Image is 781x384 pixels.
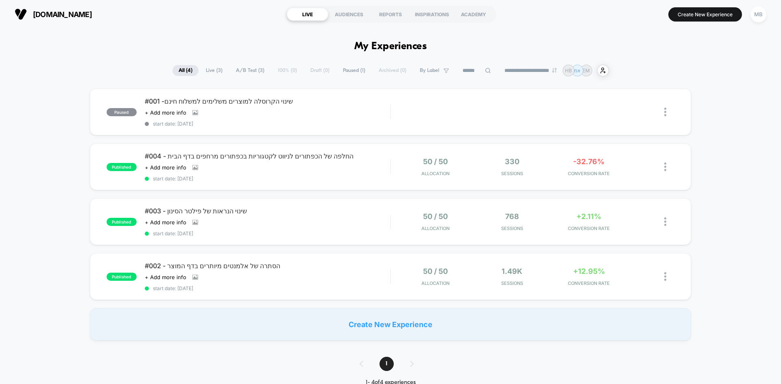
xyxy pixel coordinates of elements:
[90,308,691,341] div: Create New Experience
[145,164,186,171] span: + Add more info
[505,212,519,221] span: 768
[505,157,519,166] span: 330
[172,65,199,76] span: All ( 4 )
[668,7,742,22] button: Create New Experience
[337,65,371,76] span: Paused ( 1 )
[582,67,590,74] p: EM
[145,97,390,105] span: #001 -שינוי הקרוסלה למוצרים משלימים למשלוח חינם
[502,267,522,276] span: 1.49k
[420,67,439,74] span: By Label
[145,152,390,160] span: #004 - החלפה של הכפתורים לניווט לקטגוריות בכפתורים מרחפים בדף הבית
[190,102,209,122] button: Play, NEW DEMO 2025-VEED.mp4
[664,272,666,281] img: close
[145,274,186,280] span: + Add more info
[552,226,625,231] span: CONVERSION RATE
[573,157,604,166] span: -32.76%
[4,207,17,220] button: Play, NEW DEMO 2025-VEED.mp4
[107,163,137,171] span: published
[573,267,605,276] span: +12.95%
[302,209,324,218] div: Duration
[664,163,666,171] img: close
[145,109,186,116] span: + Add more info
[748,6,769,23] button: MB
[664,108,666,116] img: close
[282,209,301,218] div: Current time
[287,8,328,21] div: LIVE
[107,273,137,281] span: published
[380,357,394,371] span: 1
[552,171,625,176] span: CONVERSION RATE
[145,262,390,270] span: #002 - הסתרה של אלמנטים מיותרים בדף המוצר
[370,8,411,21] div: REPORTS
[145,285,390,291] span: start date: [DATE]
[476,171,549,176] span: Sessions
[421,226,449,231] span: Allocation
[15,8,27,20] img: Visually logo
[576,212,601,221] span: +2.11%
[574,67,580,74] p: אמ
[354,41,427,52] h1: My Experiences
[145,207,390,215] span: #003 - שינוי הנראות של פילטר הסינון
[423,157,448,166] span: 50 / 50
[328,8,370,21] div: AUDIENCES
[145,121,390,127] span: start date: [DATE]
[6,196,394,204] input: Seek
[411,8,453,21] div: INSPIRATIONS
[230,65,271,76] span: A/B Test ( 3 )
[565,67,572,74] p: HB
[200,65,229,76] span: Live ( 3 )
[33,10,92,19] span: [DOMAIN_NAME]
[145,230,390,236] span: start date: [DATE]
[145,219,186,226] span: + Add more info
[12,8,94,21] button: [DOMAIN_NAME]
[476,226,549,231] span: Sessions
[340,210,364,217] input: Volume
[423,267,448,276] span: 50 / 50
[476,280,549,286] span: Sessions
[421,280,449,286] span: Allocation
[145,176,390,182] span: start date: [DATE]
[750,7,766,22] div: MB
[552,68,557,73] img: end
[423,212,448,221] span: 50 / 50
[453,8,494,21] div: ACADEMY
[107,218,137,226] span: published
[107,108,137,116] span: paused
[421,171,449,176] span: Allocation
[552,280,625,286] span: CONVERSION RATE
[664,217,666,226] img: close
